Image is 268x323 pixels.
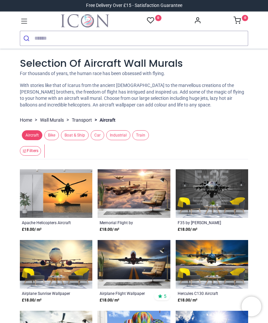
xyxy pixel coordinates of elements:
a: 0 [234,19,248,24]
sup: 0 [155,15,161,21]
span: > [92,117,100,123]
li: Aircraft [92,117,115,123]
a: Hercules C130 Aircraft Wallpaper [178,291,233,296]
button: Bike [42,130,59,141]
p: With stories like that of Icarus from the ancient [DEMOGRAPHIC_DATA] to the marvellous creations ... [20,82,248,108]
img: Icon Wall Stickers [61,14,109,27]
a: 0 [147,17,161,25]
img: Hercules C130 Aircraft Wall Mural Wallpaper [176,240,248,289]
button: Car [89,130,104,141]
img: Apache Helicopters Aircraft Wall Mural Wallpaper [20,169,92,218]
a: Account Info [194,19,201,24]
a: Wall Murals [40,117,64,124]
strong: £ 18.00 / m² [100,226,119,233]
button: Aircraft [20,130,42,141]
button: Train [130,130,149,141]
span: Train [132,130,149,141]
span: > [32,117,40,123]
button: Submit [20,31,34,46]
button: Boat & Ship [59,130,89,141]
strong: £ 18.00 / m² [178,297,197,303]
a: F35 by [PERSON_NAME] [178,220,233,225]
span: > [64,117,72,123]
span: 5 [164,293,166,299]
span: Industrial [106,130,130,141]
strong: £ 18.00 / m² [22,297,41,303]
a: Airplane Sunrise Wallpaper [22,291,77,296]
strong: £ 18.00 / m² [100,297,119,303]
h1: Selection Of Aircraft Wall Murals [20,57,248,71]
span: Car [91,130,104,141]
a: Airplane Flight Wallpaper [100,291,155,296]
span: Bike [44,130,59,141]
img: F35 Wall Mural by David Penfound [176,169,248,218]
iframe: Brevo live chat [242,297,261,316]
a: Logo of Icon Wall Stickers [61,14,109,27]
button: Filters [20,146,41,156]
a: Home [20,117,32,124]
sup: 0 [242,15,248,21]
div: Free Delivery Over £15 - Satisfaction Guarantee [86,2,182,9]
img: Airplane Sunrise Wall Mural Wallpaper [20,240,92,289]
strong: £ 18.00 / m² [22,226,41,233]
a: Apache Helicopters Aircraft Wallpaper [22,220,77,225]
img: Airplane Flight Wall Mural Wallpaper [98,240,170,289]
img: Memorial Flight Wall Mural by David Penfound [98,169,170,218]
strong: £ 18.00 / m² [178,226,197,233]
span: Boat & Ship [61,130,89,141]
a: Memorial Flight by [PERSON_NAME] [100,220,155,225]
a: Transport [72,117,92,124]
p: For thousands of years, the human race has been obsessed with flying. [20,70,248,77]
span: Aircraft [22,130,42,141]
button: Industrial [104,130,130,141]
